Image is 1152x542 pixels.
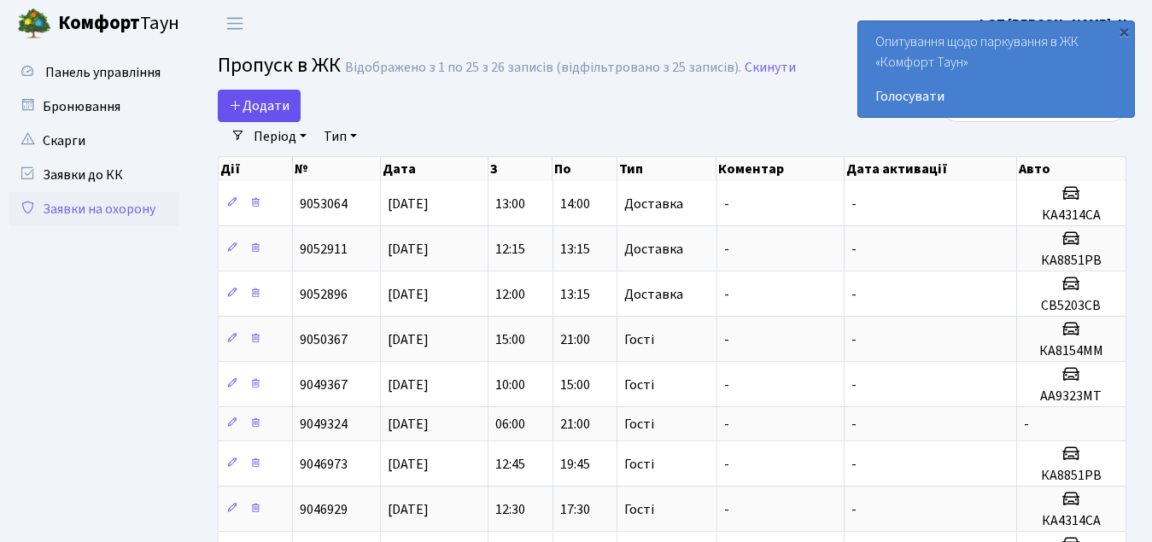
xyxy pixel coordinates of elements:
span: - [1024,415,1029,434]
span: - [724,376,729,394]
a: Голосувати [875,86,1117,107]
span: - [724,195,729,213]
div: Опитування щодо паркування в ЖК «Комфорт Таун» [858,21,1134,117]
h5: СВ5203СВ [1024,298,1119,314]
span: 10:00 [495,376,525,394]
span: 12:15 [495,240,525,259]
span: Доставка [624,197,683,211]
h5: КА8154ММ [1024,343,1119,359]
span: 13:15 [560,285,590,304]
span: 13:15 [560,240,590,259]
span: Доставка [624,242,683,256]
span: 12:30 [495,500,525,519]
span: [DATE] [388,240,429,259]
span: 21:00 [560,330,590,349]
span: 19:45 [560,455,590,474]
th: Авто [1017,157,1126,181]
span: Гості [624,333,654,347]
span: - [851,330,857,349]
th: Коментар [716,157,845,181]
th: Дії [219,157,293,181]
span: - [851,195,857,213]
span: Доставка [624,288,683,301]
span: [DATE] [388,330,429,349]
span: [DATE] [388,500,429,519]
span: [DATE] [388,285,429,304]
h5: КА8851РВ [1024,253,1119,269]
span: 17:30 [560,500,590,519]
span: Додати [229,96,289,115]
span: - [851,376,857,394]
a: Заявки на охорону [9,192,179,226]
span: 21:00 [560,415,590,434]
h5: АА9323МТ [1024,388,1119,405]
span: [DATE] [388,376,429,394]
th: З [488,157,553,181]
span: - [851,415,857,434]
span: 9049367 [300,376,348,394]
span: 06:00 [495,415,525,434]
div: × [1115,23,1132,40]
span: - [851,285,857,304]
span: - [724,455,729,474]
span: 9046973 [300,455,348,474]
h5: КА4314СА [1024,207,1119,224]
span: - [851,240,857,259]
span: - [724,500,729,519]
b: ФОП [PERSON_NAME]. Н. [976,15,1132,33]
span: 13:00 [495,195,525,213]
th: № [293,157,381,181]
a: Скарги [9,124,179,158]
a: ФОП [PERSON_NAME]. Н. [976,14,1132,34]
a: Бронювання [9,90,179,124]
span: 9049324 [300,415,348,434]
a: Тип [317,122,364,151]
span: 12:45 [495,455,525,474]
span: - [851,500,857,519]
span: 9052896 [300,285,348,304]
span: - [724,285,729,304]
span: [DATE] [388,195,429,213]
span: Таун [58,9,179,38]
span: - [851,455,857,474]
span: Панель управління [45,63,161,82]
span: 9046929 [300,500,348,519]
th: Дата активації [845,157,1017,181]
span: [DATE] [388,415,429,434]
span: Гості [624,503,654,516]
span: Гості [624,417,654,431]
span: 14:00 [560,195,590,213]
span: Пропуск в ЖК [218,50,341,80]
a: Додати [218,90,301,122]
span: - [724,415,729,434]
span: Гості [624,457,654,471]
a: Панель управління [9,55,179,90]
th: По [553,157,617,181]
span: 9052911 [300,240,348,259]
span: Гості [624,378,654,392]
span: 12:00 [495,285,525,304]
img: logo.png [17,7,51,41]
span: 9053064 [300,195,348,213]
span: 15:00 [495,330,525,349]
span: 9050367 [300,330,348,349]
h5: КА8851РВ [1024,468,1119,484]
th: Дата [381,157,488,181]
a: Скинути [745,60,796,76]
span: 15:00 [560,376,590,394]
b: Комфорт [58,9,140,37]
h5: КА4314СА [1024,513,1119,529]
a: Заявки до КК [9,158,179,192]
th: Тип [617,157,717,181]
span: - [724,240,729,259]
button: Переключити навігацію [213,9,256,38]
a: Період [247,122,313,151]
span: [DATE] [388,455,429,474]
span: - [724,330,729,349]
div: Відображено з 1 по 25 з 26 записів (відфільтровано з 25 записів). [345,60,741,76]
